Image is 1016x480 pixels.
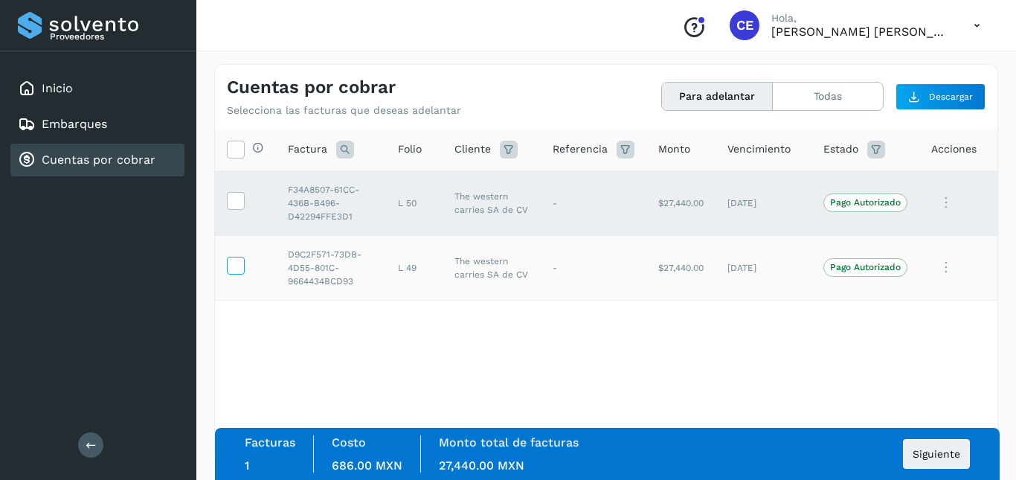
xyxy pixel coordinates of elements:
[245,435,295,449] label: Facturas
[42,81,73,95] a: Inicio
[771,12,950,25] p: Hola,
[443,235,541,300] td: The western carries SA de CV
[332,458,402,473] span: 686.00 MXN
[716,235,811,300] td: [DATE]
[227,77,396,98] h4: Cuentas por cobrar
[913,449,960,459] span: Siguiente
[42,153,155,167] a: Cuentas por cobrar
[716,170,811,235] td: [DATE]
[646,170,716,235] td: $27,440.00
[929,90,973,103] span: Descargar
[10,72,184,105] div: Inicio
[42,117,107,131] a: Embarques
[903,439,970,469] button: Siguiente
[398,141,422,157] span: Folio
[439,458,524,473] span: 27,440.00 MXN
[823,141,858,157] span: Estado
[931,141,977,157] span: Acciones
[727,141,791,157] span: Vencimiento
[896,83,986,110] button: Descargar
[454,141,491,157] span: Cliente
[771,25,950,39] p: CLAUDIA ELIZABETH SANCHEZ RAMIREZ
[10,144,184,176] div: Cuentas por cobrar
[386,235,443,300] td: L 49
[227,104,461,117] p: Selecciona las facturas que deseas adelantar
[50,31,179,42] p: Proveedores
[276,170,386,235] td: F34A8507-61CC-436B-B496-D42294FFE3D1
[386,170,443,235] td: L 50
[658,141,690,157] span: Monto
[276,235,386,300] td: D9C2F571-73DB-4D55-801C-9664434BCD93
[288,141,327,157] span: Factura
[245,458,249,473] span: 1
[830,197,901,208] p: Pago Autorizado
[830,262,901,272] p: Pago Autorizado
[662,83,773,110] button: Para adelantar
[553,141,608,157] span: Referencia
[332,435,366,449] label: Costo
[773,83,883,110] button: Todas
[10,108,184,141] div: Embarques
[646,235,716,300] td: $27,440.00
[443,170,541,235] td: The western carries SA de CV
[541,235,646,300] td: -
[439,435,579,449] label: Monto total de facturas
[541,170,646,235] td: -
